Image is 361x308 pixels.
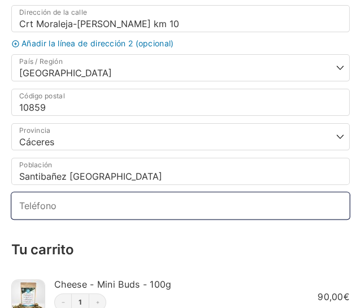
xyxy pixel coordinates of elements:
[11,89,350,116] input: Código postal
[8,40,353,48] a: Añadir la línea de dirección 2 (opcional)
[11,5,350,32] input: Dirección de la calle
[54,279,172,290] span: Cheese - Mini Buds - 100g
[72,299,89,306] a: Edit
[11,243,350,257] h3: Tu carrito
[11,192,350,219] input: Teléfono
[343,291,350,302] span: €
[317,291,350,302] bdi: 90,00
[11,158,350,185] input: Población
